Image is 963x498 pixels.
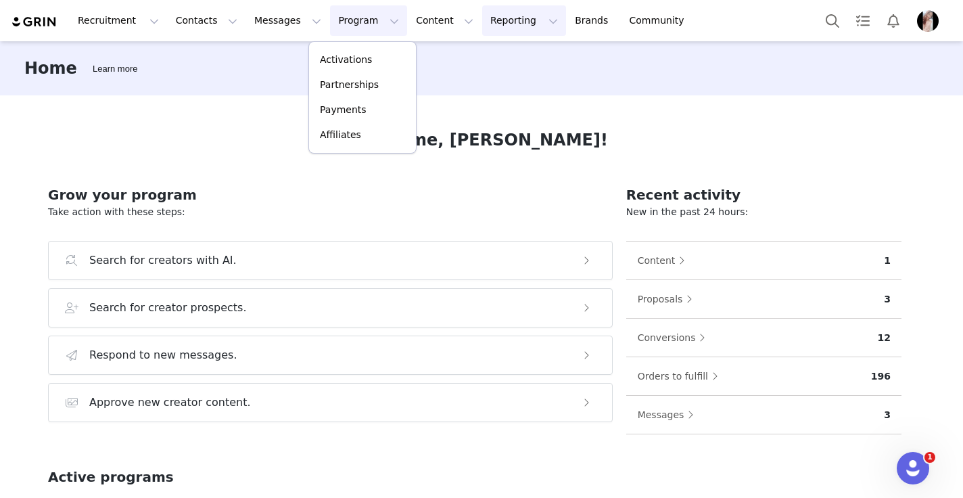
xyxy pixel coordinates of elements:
div: Tooltip anchor [90,62,140,76]
a: Brands [567,5,620,36]
button: Proposals [637,288,700,310]
button: Notifications [878,5,908,36]
img: 1d6e6c21-0f95-4b44-850e-3e783ff8cebf.webp [917,10,939,32]
h2: Recent activity [626,185,901,205]
h3: Approve new creator content. [89,394,251,411]
button: Program [330,5,407,36]
p: Payments [320,103,367,117]
button: Contacts [168,5,245,36]
img: grin logo [11,16,58,28]
button: Search [818,5,847,36]
button: Messages [637,404,701,426]
p: 196 [871,369,891,384]
p: New in the past 24 hours: [626,205,901,219]
button: Recruitment [70,5,167,36]
button: Profile [909,10,952,32]
button: Approve new creator content. [48,383,613,422]
button: Messages [246,5,329,36]
h3: Search for creator prospects. [89,300,247,316]
h3: Home [24,56,77,81]
h3: Search for creators with AI. [89,252,237,269]
p: Activations [320,53,372,67]
p: Take action with these steps: [48,205,613,219]
button: Search for creator prospects. [48,288,613,327]
a: Community [621,5,699,36]
p: 3 [884,292,891,307]
span: 1 [924,452,935,463]
iframe: Intercom live chat [897,452,929,484]
h3: Respond to new messages. [89,347,237,363]
h1: Welcome, [PERSON_NAME]! [355,128,608,152]
button: Conversions [637,327,713,348]
a: Tasks [848,5,878,36]
p: 12 [878,331,891,345]
button: Orders to fulfill [637,365,725,387]
h2: Grow your program [48,185,613,205]
p: 1 [884,254,891,268]
button: Reporting [482,5,566,36]
p: Affiliates [320,128,361,142]
button: Content [637,250,692,271]
button: Content [408,5,481,36]
p: 3 [884,408,891,422]
button: Respond to new messages. [48,336,613,375]
p: Partnerships [320,78,379,92]
h2: Active programs [48,467,174,487]
button: Search for creators with AI. [48,241,613,280]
